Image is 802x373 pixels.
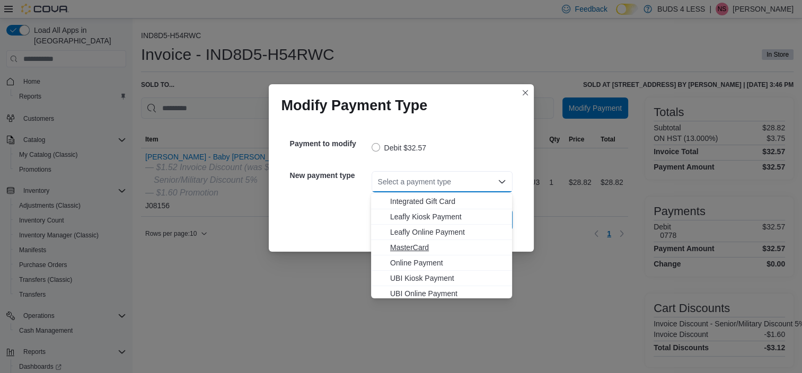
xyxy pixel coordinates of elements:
button: Closes this modal window [519,86,532,99]
button: Integrated Gift Card [371,194,512,209]
button: UBI Kiosk Payment [371,271,512,286]
span: MasterCard [390,242,506,253]
span: Integrated Gift Card [390,196,506,207]
button: MasterCard [371,240,512,255]
button: Online Payment [371,255,512,271]
input: Accessible screen reader label [378,175,379,188]
button: Close list of options [498,177,506,186]
span: UBI Kiosk Payment [390,273,506,283]
span: Leafly Online Payment [390,227,506,237]
h1: Modify Payment Type [281,97,428,114]
h5: New payment type [290,165,369,186]
label: Debit $32.57 [372,141,426,154]
button: Leafly Online Payment [371,225,512,240]
h5: Payment to modify [290,133,369,154]
div: Choose from the following options [371,86,512,317]
span: Online Payment [390,257,506,268]
button: Leafly Kiosk Payment [371,209,512,225]
button: UBI Online Payment [371,286,512,301]
span: Leafly Kiosk Payment [390,211,506,222]
span: UBI Online Payment [390,288,506,299]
